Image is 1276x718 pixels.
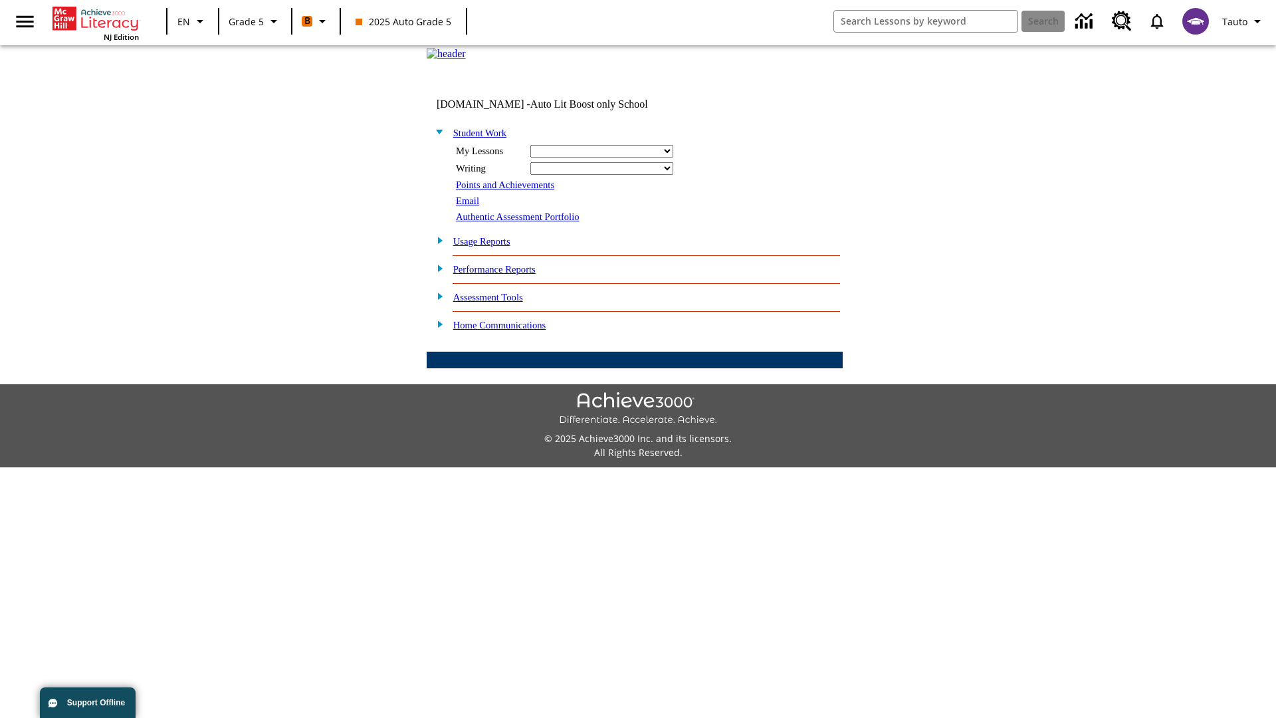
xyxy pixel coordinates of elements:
span: B [304,13,310,29]
div: My Lessons [456,146,522,157]
input: search field [834,11,1017,32]
button: Grade: Grade 5, Select a grade [223,9,287,33]
button: Profile/Settings [1217,9,1271,33]
div: Writing [456,163,522,174]
div: Home [53,4,139,42]
nobr: Auto Lit Boost only School [530,98,648,110]
span: Support Offline [67,698,125,707]
a: Student Work [453,128,506,138]
a: Email [456,195,479,206]
img: plus.gif [430,318,444,330]
a: Authentic Assessment Portfolio [456,211,580,222]
img: minus.gif [430,126,444,138]
button: Select a new avatar [1174,4,1217,39]
a: Assessment Tools [453,292,523,302]
button: Open side menu [5,2,45,41]
td: [DOMAIN_NAME] - [437,98,681,110]
img: header [427,48,466,60]
span: EN [177,15,190,29]
a: Notifications [1140,4,1174,39]
button: Support Offline [40,687,136,718]
img: plus.gif [430,290,444,302]
button: Language: EN, Select a language [171,9,214,33]
span: 2025 Auto Grade 5 [356,15,451,29]
a: Resource Center, Will open in new tab [1104,3,1140,39]
img: plus.gif [430,234,444,246]
img: plus.gif [430,262,444,274]
a: Usage Reports [453,236,510,247]
img: avatar image [1182,8,1209,35]
a: Data Center [1067,3,1104,40]
button: Boost Class color is orange. Change class color [296,9,336,33]
a: Points and Achievements [456,179,554,190]
img: Achieve3000 Differentiate Accelerate Achieve [559,392,717,426]
a: Performance Reports [453,264,536,275]
span: Grade 5 [229,15,264,29]
a: Home Communications [453,320,546,330]
span: NJ Edition [104,32,139,42]
span: Tauto [1222,15,1247,29]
